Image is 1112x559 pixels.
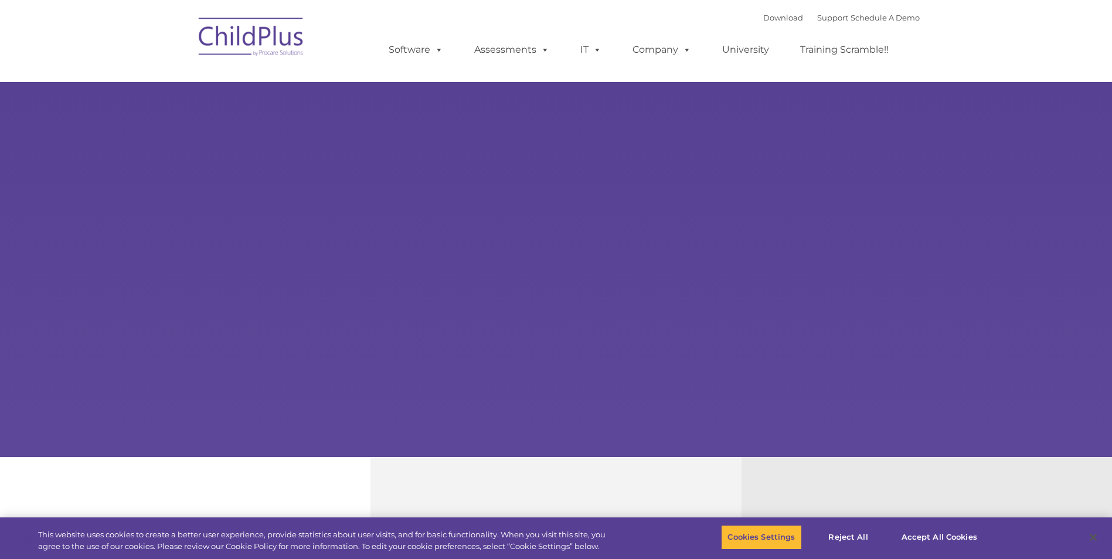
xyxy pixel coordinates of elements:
a: Assessments [463,38,561,62]
a: Support [817,13,848,22]
button: Accept All Cookies [895,525,984,550]
button: Cookies Settings [721,525,801,550]
button: Reject All [812,525,885,550]
a: Training Scramble!! [788,38,900,62]
a: Software [377,38,455,62]
font: | [763,13,920,22]
a: IT [569,38,613,62]
a: Company [621,38,703,62]
a: Schedule A Demo [851,13,920,22]
div: This website uses cookies to create a better user experience, provide statistics about user visit... [38,529,611,552]
img: ChildPlus by Procare Solutions [193,9,310,68]
button: Close [1080,524,1106,550]
a: Download [763,13,803,22]
a: University [710,38,781,62]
